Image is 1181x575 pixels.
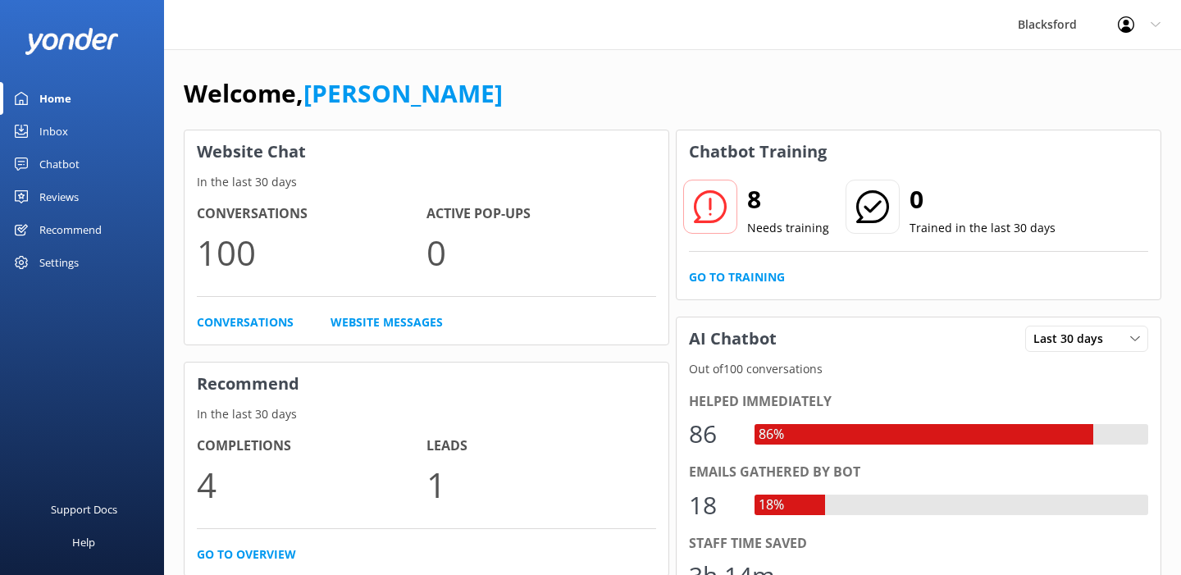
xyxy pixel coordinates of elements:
p: In the last 30 days [185,173,668,191]
div: Home [39,82,71,115]
div: Support Docs [51,493,117,526]
h3: AI Chatbot [677,317,789,360]
div: Staff time saved [689,533,1148,554]
a: [PERSON_NAME] [303,76,503,110]
div: Settings [39,246,79,279]
div: Helped immediately [689,391,1148,413]
p: 1 [426,457,656,512]
div: Reviews [39,180,79,213]
h3: Website Chat [185,130,668,173]
p: In the last 30 days [185,405,668,423]
h1: Welcome, [184,74,503,113]
div: Inbox [39,115,68,148]
div: Chatbot [39,148,80,180]
div: 18% [755,495,788,516]
a: Website Messages [331,313,443,331]
div: 86% [755,424,788,445]
p: Needs training [747,219,829,237]
p: Trained in the last 30 days [910,219,1056,237]
a: Go to overview [197,545,296,564]
p: 100 [197,225,426,280]
a: Conversations [197,313,294,331]
p: 4 [197,457,426,512]
h4: Conversations [197,203,426,225]
h4: Leads [426,436,656,457]
span: Last 30 days [1033,330,1113,348]
div: Help [72,526,95,559]
div: Recommend [39,213,102,246]
img: yonder-white-logo.png [25,28,119,55]
h2: 8 [747,180,829,219]
div: 86 [689,414,738,454]
p: 0 [426,225,656,280]
h3: Recommend [185,363,668,405]
p: Out of 100 conversations [677,360,1160,378]
div: Emails gathered by bot [689,462,1148,483]
h4: Completions [197,436,426,457]
h4: Active Pop-ups [426,203,656,225]
a: Go to Training [689,268,785,286]
h2: 0 [910,180,1056,219]
h3: Chatbot Training [677,130,839,173]
div: 18 [689,486,738,525]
